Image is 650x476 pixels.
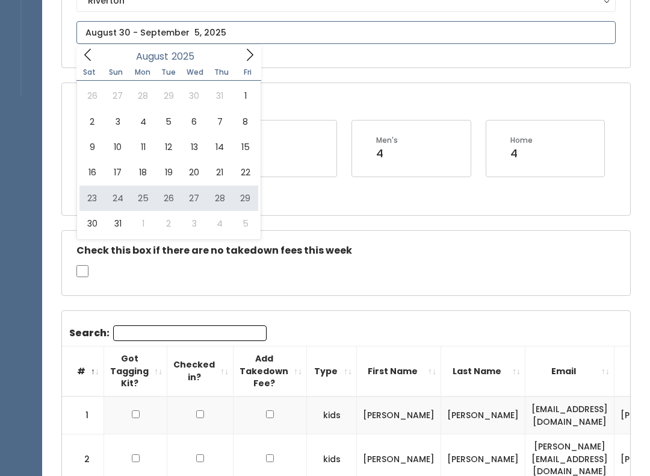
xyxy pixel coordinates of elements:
th: First Name: activate to sort column ascending [357,346,441,396]
span: August 24, 2025 [105,186,130,211]
th: Last Name: activate to sort column ascending [441,346,525,396]
span: August 23, 2025 [79,186,105,211]
span: August 29, 2025 [232,186,258,211]
span: August 21, 2025 [207,160,232,185]
span: August 16, 2025 [79,160,105,185]
th: Got Tagging Kit?: activate to sort column ascending [104,346,167,396]
span: Fri [235,69,261,76]
span: August 5, 2025 [156,109,181,134]
label: Search: [69,325,267,341]
input: Year [169,49,205,64]
span: August 19, 2025 [156,160,181,185]
span: Thu [208,69,235,76]
span: August [136,52,169,61]
div: 4 [510,146,533,161]
span: Tue [155,69,182,76]
th: Type: activate to sort column ascending [307,346,357,396]
span: August 9, 2025 [79,134,105,160]
span: August 18, 2025 [131,160,156,185]
span: July 26, 2025 [79,83,105,108]
td: [PERSON_NAME] [357,396,441,434]
input: August 30 - September 5, 2025 [76,21,616,44]
span: September 3, 2025 [182,211,207,236]
span: August 22, 2025 [232,160,258,185]
span: August 14, 2025 [207,134,232,160]
span: August 17, 2025 [105,160,130,185]
span: August 26, 2025 [156,186,181,211]
th: #: activate to sort column descending [62,346,104,396]
span: September 5, 2025 [232,211,258,236]
span: Wed [182,69,208,76]
span: July 28, 2025 [131,83,156,108]
span: August 2, 2025 [79,109,105,134]
span: August 10, 2025 [105,134,130,160]
span: August 30, 2025 [79,211,105,236]
span: Mon [129,69,156,76]
span: August 13, 2025 [182,134,207,160]
span: July 30, 2025 [182,83,207,108]
span: August 11, 2025 [131,134,156,160]
span: August 31, 2025 [105,211,130,236]
span: July 29, 2025 [156,83,181,108]
th: Email: activate to sort column ascending [525,346,614,396]
div: Home [510,135,533,146]
td: [EMAIL_ADDRESS][DOMAIN_NAME] [525,396,614,434]
th: Checked in?: activate to sort column ascending [167,346,234,396]
span: August 8, 2025 [232,109,258,134]
td: kids [307,396,357,434]
td: 1 [62,396,104,434]
td: [PERSON_NAME] [441,396,525,434]
span: August 15, 2025 [232,134,258,160]
span: July 31, 2025 [207,83,232,108]
span: August 28, 2025 [207,186,232,211]
span: August 12, 2025 [156,134,181,160]
span: August 20, 2025 [182,160,207,185]
span: Sun [103,69,129,76]
span: September 4, 2025 [207,211,232,236]
span: Sat [76,69,103,76]
div: Men's [376,135,398,146]
span: August 7, 2025 [207,109,232,134]
th: Add Takedown Fee?: activate to sort column ascending [234,346,307,396]
span: August 4, 2025 [131,109,156,134]
span: August 1, 2025 [232,83,258,108]
input: Search: [113,325,267,341]
h5: Check this box if there are no takedown fees this week [76,245,616,256]
span: August 27, 2025 [182,186,207,211]
span: August 3, 2025 [105,109,130,134]
span: September 2, 2025 [156,211,181,236]
div: 4 [376,146,398,161]
span: August 6, 2025 [182,109,207,134]
span: July 27, 2025 [105,83,130,108]
span: September 1, 2025 [131,211,156,236]
span: August 25, 2025 [131,186,156,211]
